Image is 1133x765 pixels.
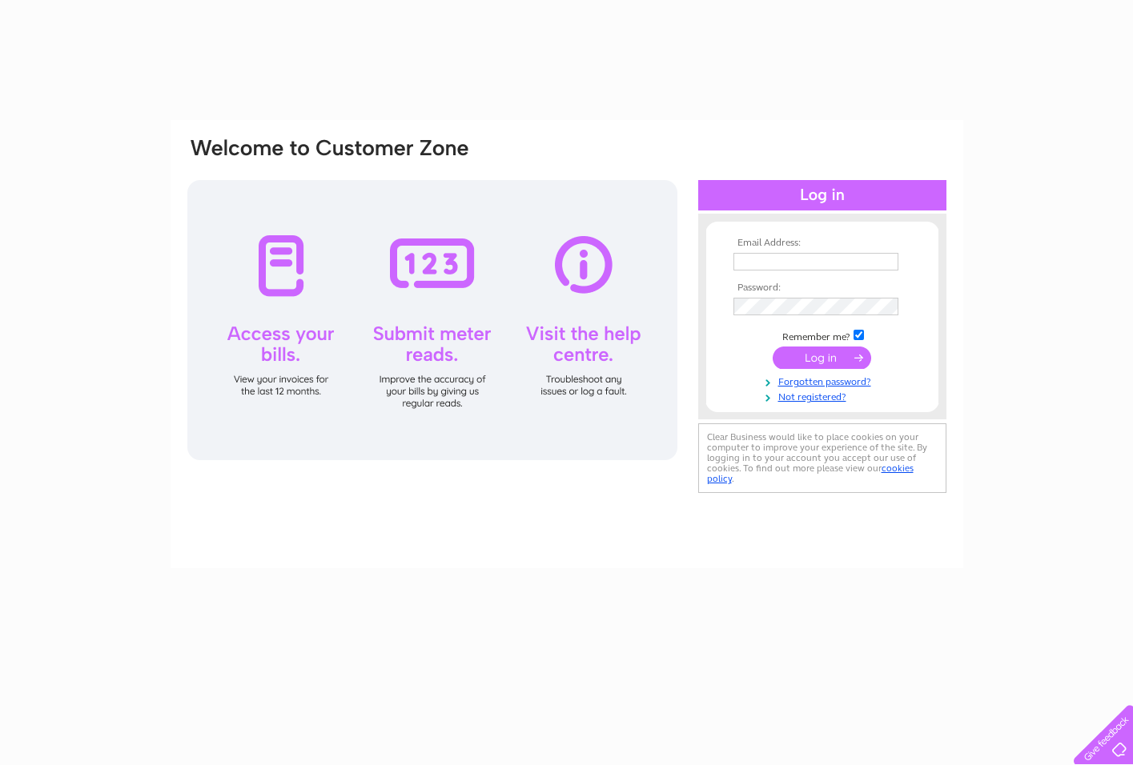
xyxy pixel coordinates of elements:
input: Submit [773,346,871,369]
td: Remember me? [729,327,915,343]
a: Not registered? [733,388,915,403]
th: Email Address: [729,238,915,249]
a: Forgotten password? [733,373,915,388]
a: cookies policy [707,463,914,484]
th: Password: [729,282,915,294]
div: Clear Business would like to place cookies on your computer to improve your experience of the sit... [698,423,946,493]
